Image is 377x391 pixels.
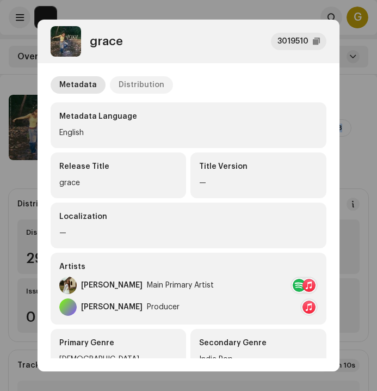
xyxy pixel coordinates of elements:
div: grace [59,176,177,190]
div: Title Version [199,161,317,172]
div: Release Title [59,161,177,172]
div: Primary Genre [59,338,177,349]
div: Secondary Genre [199,338,317,349]
div: 3019510 [277,35,308,48]
img: 90d760d6-6b72-4329-be34-3d151051a37a [59,277,77,294]
div: grace [90,35,123,48]
div: Metadata [59,76,97,94]
div: English [59,126,317,139]
div: Indie Pop [199,353,317,366]
div: Metadata Language [59,111,317,122]
div: Producer [147,303,180,311]
div: Main Primary Artist [147,281,214,290]
div: Localization [59,211,317,222]
div: [DEMOGRAPHIC_DATA][PERSON_NAME] [59,353,177,379]
div: — [59,227,317,240]
div: [PERSON_NAME] [81,281,143,290]
img: ceb59f4c-588c-456b-b4f9-f234ec1f879d [51,26,81,57]
div: Artists [59,261,317,272]
div: [PERSON_NAME] [81,303,143,311]
div: Distribution [119,76,164,94]
div: — [199,176,317,190]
